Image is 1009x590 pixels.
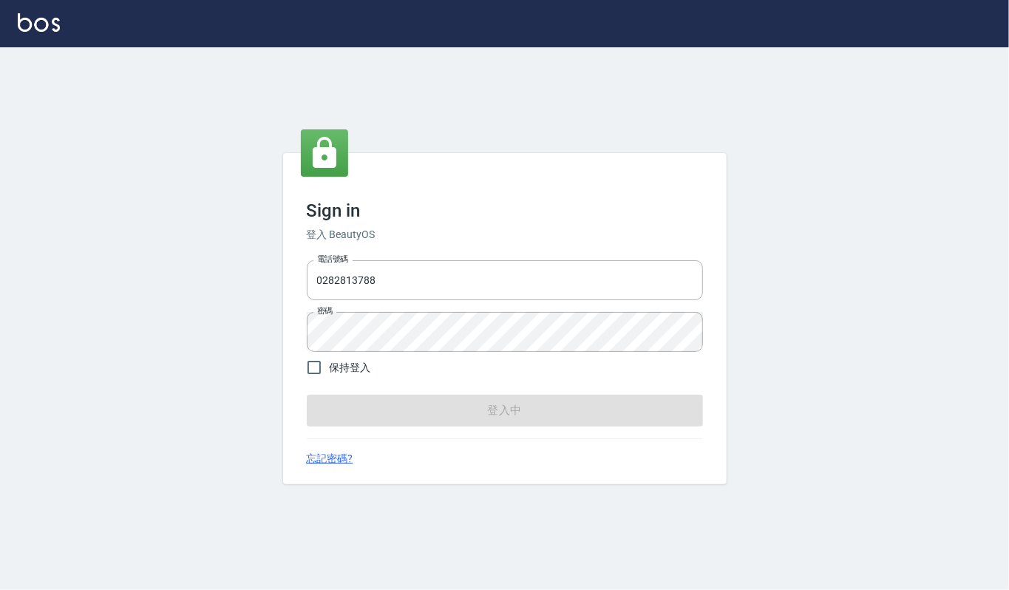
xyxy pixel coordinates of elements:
[307,451,353,467] a: 忘記密碼?
[307,227,703,243] h6: 登入 BeautyOS
[307,200,703,221] h3: Sign in
[18,13,60,32] img: Logo
[330,360,371,376] span: 保持登入
[317,254,348,265] label: 電話號碼
[317,305,333,316] label: 密碼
